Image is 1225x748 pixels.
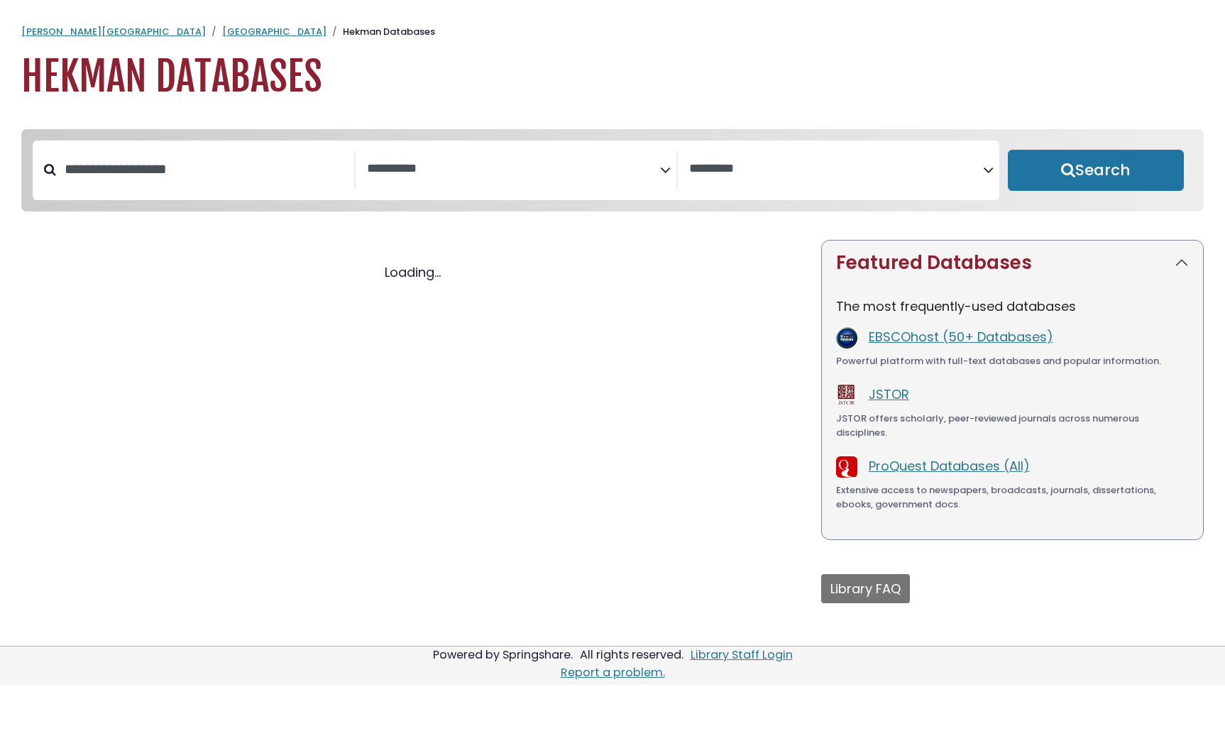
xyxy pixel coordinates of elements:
[836,354,1189,368] div: Powerful platform with full-text databases and popular information.
[21,263,804,282] div: Loading...
[869,328,1053,346] a: EBSCOhost (50+ Databases)
[222,25,326,38] a: [GEOGRAPHIC_DATA]
[869,385,909,403] a: JSTOR
[367,162,661,177] textarea: Search
[689,162,983,177] textarea: Search
[326,25,435,39] li: Hekman Databases
[821,574,910,603] button: Library FAQ
[836,412,1189,439] div: JSTOR offers scholarly, peer-reviewed journals across numerous disciplines.
[56,158,354,181] input: Search database by title or keyword
[431,647,575,663] div: Powered by Springshare.
[836,483,1189,511] div: Extensive access to newspapers, broadcasts, journals, dissertations, ebooks, government docs.
[578,647,686,663] div: All rights reserved.
[822,241,1203,285] button: Featured Databases
[869,457,1030,475] a: ProQuest Databases (All)
[21,129,1204,211] nav: Search filters
[21,25,1204,39] nav: breadcrumb
[1008,150,1184,191] button: Submit for Search Results
[561,664,665,681] a: Report a problem.
[691,647,793,663] a: Library Staff Login
[21,53,1204,101] h1: Hekman Databases
[21,25,206,38] a: [PERSON_NAME][GEOGRAPHIC_DATA]
[836,297,1189,316] p: The most frequently-used databases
